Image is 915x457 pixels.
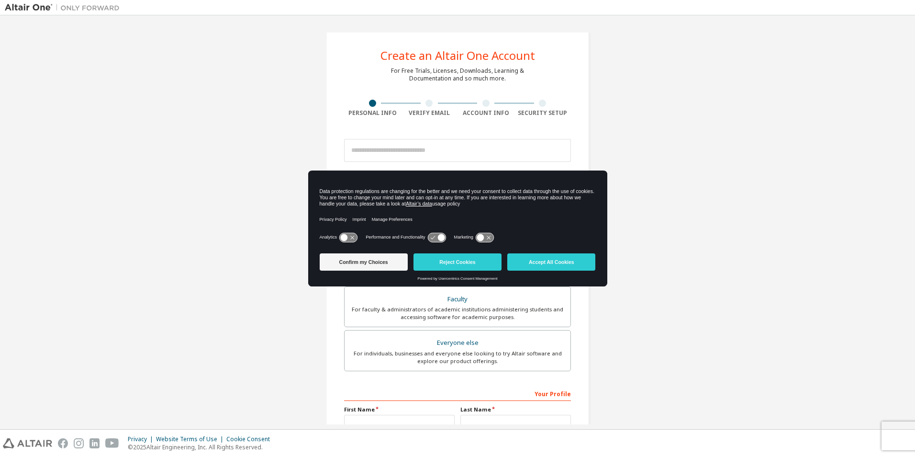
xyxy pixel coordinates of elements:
[5,3,124,12] img: Altair One
[350,293,565,306] div: Faculty
[74,438,84,448] img: instagram.svg
[128,443,276,451] p: © 2025 Altair Engineering, Inc. All Rights Reserved.
[457,109,514,117] div: Account Info
[58,438,68,448] img: facebook.svg
[3,438,52,448] img: altair_logo.svg
[344,406,455,413] label: First Name
[156,435,226,443] div: Website Terms of Use
[350,336,565,350] div: Everyone else
[514,109,571,117] div: Security Setup
[391,67,524,82] div: For Free Trials, Licenses, Downloads, Learning & Documentation and so much more.
[380,50,535,61] div: Create an Altair One Account
[350,306,565,321] div: For faculty & administrators of academic institutions administering students and accessing softwa...
[89,438,100,448] img: linkedin.svg
[344,386,571,401] div: Your Profile
[460,406,571,413] label: Last Name
[226,435,276,443] div: Cookie Consent
[401,109,458,117] div: Verify Email
[105,438,119,448] img: youtube.svg
[344,109,401,117] div: Personal Info
[350,350,565,365] div: For individuals, businesses and everyone else looking to try Altair software and explore our prod...
[128,435,156,443] div: Privacy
